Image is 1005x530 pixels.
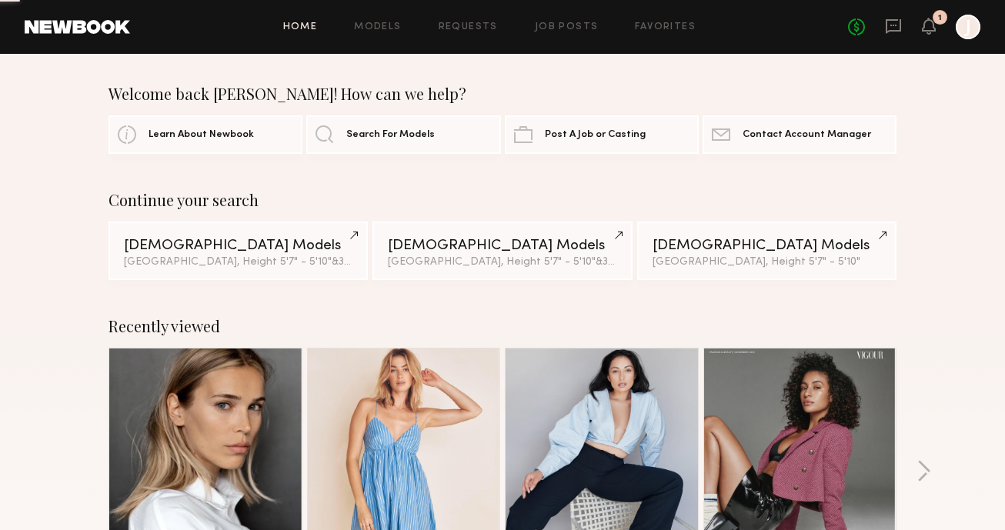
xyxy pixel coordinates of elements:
a: Requests [439,22,498,32]
span: Contact Account Manager [743,130,871,140]
a: J [956,15,980,39]
span: Learn About Newbook [149,130,254,140]
a: Home [283,22,318,32]
div: [DEMOGRAPHIC_DATA] Models [124,238,352,253]
div: [GEOGRAPHIC_DATA], Height 5'7" - 5'10" [653,257,881,268]
a: Learn About Newbook [109,115,302,154]
a: Favorites [635,22,696,32]
a: Models [354,22,401,32]
a: [DEMOGRAPHIC_DATA] Models[GEOGRAPHIC_DATA], Height 5'7" - 5'10" [637,222,896,280]
a: [DEMOGRAPHIC_DATA] Models[GEOGRAPHIC_DATA], Height 5'7" - 5'10"&3other filters [372,222,632,280]
div: Recently viewed [109,317,896,335]
span: & 3 other filter s [332,257,405,267]
div: [DEMOGRAPHIC_DATA] Models [653,238,881,253]
a: Post A Job or Casting [505,115,699,154]
a: Contact Account Manager [703,115,896,154]
div: Continue your search [109,191,896,209]
div: [GEOGRAPHIC_DATA], Height 5'7" - 5'10" [388,257,616,268]
div: [GEOGRAPHIC_DATA], Height 5'7" - 5'10" [124,257,352,268]
a: [DEMOGRAPHIC_DATA] Models[GEOGRAPHIC_DATA], Height 5'7" - 5'10"&3other filters [109,222,368,280]
span: Search For Models [346,130,435,140]
div: [DEMOGRAPHIC_DATA] Models [388,238,616,253]
a: Job Posts [535,22,599,32]
a: Search For Models [306,115,500,154]
span: & 3 other filter s [596,257,669,267]
span: Post A Job or Casting [545,130,646,140]
div: 1 [938,14,942,22]
div: Welcome back [PERSON_NAME]! How can we help? [109,85,896,103]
